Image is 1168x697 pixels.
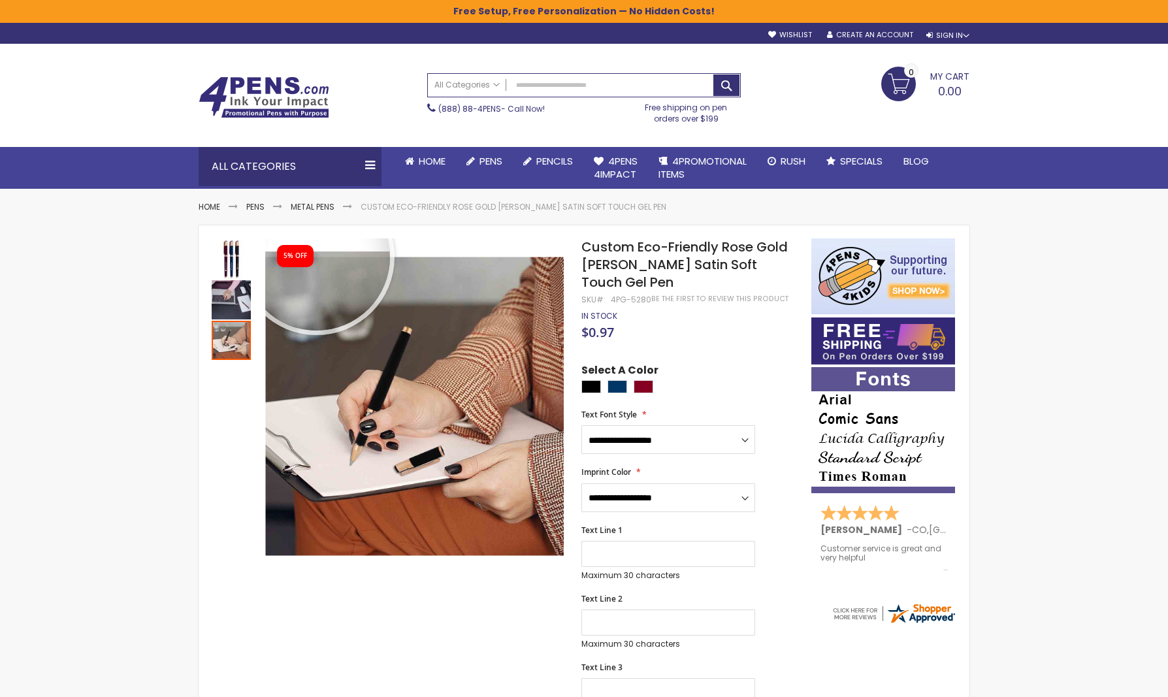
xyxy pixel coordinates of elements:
[811,238,955,314] img: 4pens 4 kids
[938,83,962,99] span: 0.00
[909,66,914,78] span: 0
[929,523,1025,536] span: [GEOGRAPHIC_DATA]
[831,602,956,625] img: 4pens.com widget logo
[581,238,788,291] span: Custom Eco-Friendly Rose Gold [PERSON_NAME] Satin Soft Touch Gel Pen
[199,147,381,186] div: All Categories
[594,154,638,181] span: 4Pens 4impact
[907,523,1025,536] span: - ,
[246,201,265,212] a: Pens
[581,593,623,604] span: Text Line 2
[479,154,502,168] span: Pens
[820,523,907,536] span: [PERSON_NAME]
[658,154,747,181] span: 4PROMOTIONAL ITEMS
[212,279,252,319] div: Custom Eco-Friendly Rose Gold Earl Satin Soft Touch Gel Pen
[212,238,252,279] div: Custom Eco-Friendly Rose Gold Earl Satin Soft Touch Gel Pen
[648,147,757,189] a: 4PROMOTIONALITEMS
[419,154,446,168] span: Home
[634,380,653,393] div: Burgundy
[583,147,648,189] a: 4Pens4impact
[1060,662,1168,697] iframe: Reseñas de Clientes en Google
[581,409,637,420] span: Text Font Style
[811,317,955,365] img: Free shipping on orders over $199
[757,147,816,176] a: Rush
[581,380,601,393] div: Black
[361,202,666,212] li: Custom Eco-Friendly Rose Gold [PERSON_NAME] Satin Soft Touch Gel Pen
[434,80,500,90] span: All Categories
[881,67,969,99] a: 0.00 0
[768,30,812,40] a: Wishlist
[212,240,251,279] img: Custom Eco-Friendly Rose Gold Earl Satin Soft Touch Gel Pen
[827,30,913,40] a: Create an Account
[781,154,805,168] span: Rush
[284,251,307,261] div: 5% OFF
[456,147,513,176] a: Pens
[581,639,755,649] p: Maximum 30 characters
[395,147,456,176] a: Home
[212,280,251,319] img: Custom Eco-Friendly Rose Gold Earl Satin Soft Touch Gel Pen
[438,103,545,114] span: - Call Now!
[513,147,583,176] a: Pencils
[265,257,564,556] img: Custom Eco-Friendly Rose Gold Earl Satin Soft Touch Gel Pen
[893,147,939,176] a: Blog
[199,201,220,212] a: Home
[581,323,614,341] span: $0.97
[831,617,956,628] a: 4pens.com certificate URL
[581,294,606,305] strong: SKU
[811,367,955,493] img: font-personalization-examples
[581,310,617,321] span: In stock
[581,525,623,536] span: Text Line 1
[536,154,573,168] span: Pencils
[903,154,929,168] span: Blog
[581,363,658,381] span: Select A Color
[912,523,927,536] span: CO
[581,570,755,581] p: Maximum 30 characters
[840,154,883,168] span: Specials
[651,294,788,304] a: Be the first to review this product
[816,147,893,176] a: Specials
[199,76,329,118] img: 4Pens Custom Pens and Promotional Products
[632,97,741,123] div: Free shipping on pen orders over $199
[581,662,623,673] span: Text Line 3
[926,31,969,41] div: Sign In
[212,319,251,360] div: Custom Eco-Friendly Rose Gold Earl Satin Soft Touch Gel Pen
[820,544,947,572] div: Customer service is great and very helpful
[611,295,651,305] div: 4PG-5280
[581,466,631,478] span: Imprint Color
[291,201,334,212] a: Metal Pens
[608,380,627,393] div: Navy Blue
[428,74,506,95] a: All Categories
[438,103,501,114] a: (888) 88-4PENS
[581,311,617,321] div: Availability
